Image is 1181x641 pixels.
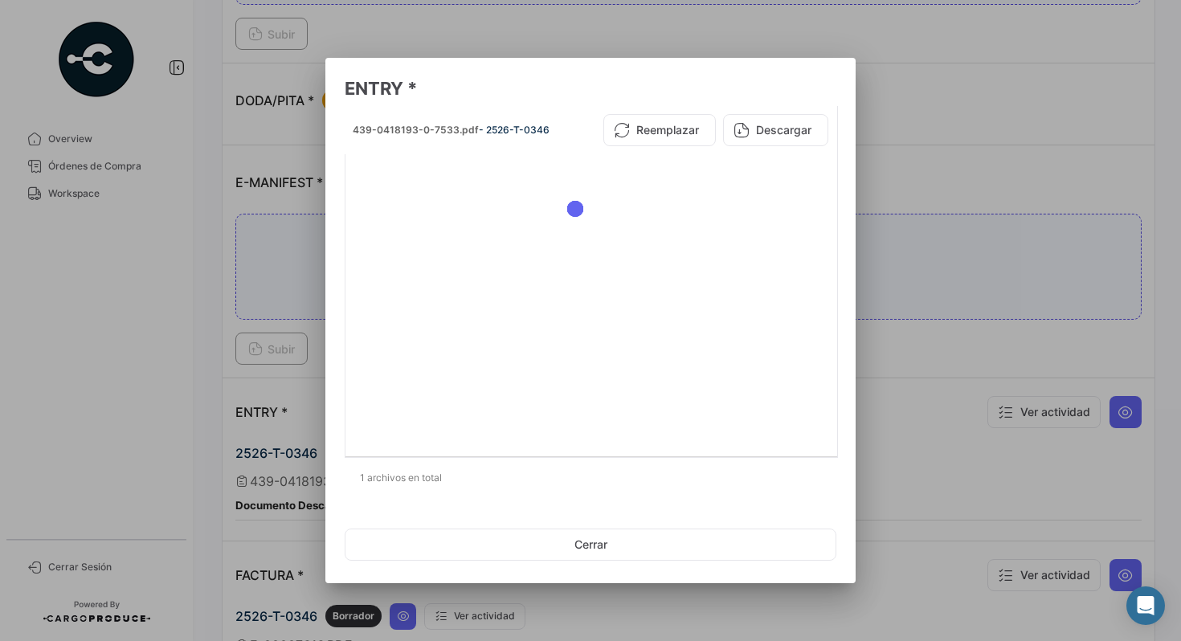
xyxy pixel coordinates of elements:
[345,529,836,561] button: Cerrar
[479,124,550,136] span: - 2526-T-0346
[603,114,716,146] button: Reemplazar
[345,458,836,498] div: 1 archivos en total
[353,124,479,136] span: 439-0418193-0-7533.pdf
[1126,586,1165,625] div: Abrir Intercom Messenger
[723,114,828,146] button: Descargar
[345,77,836,100] h3: ENTRY *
